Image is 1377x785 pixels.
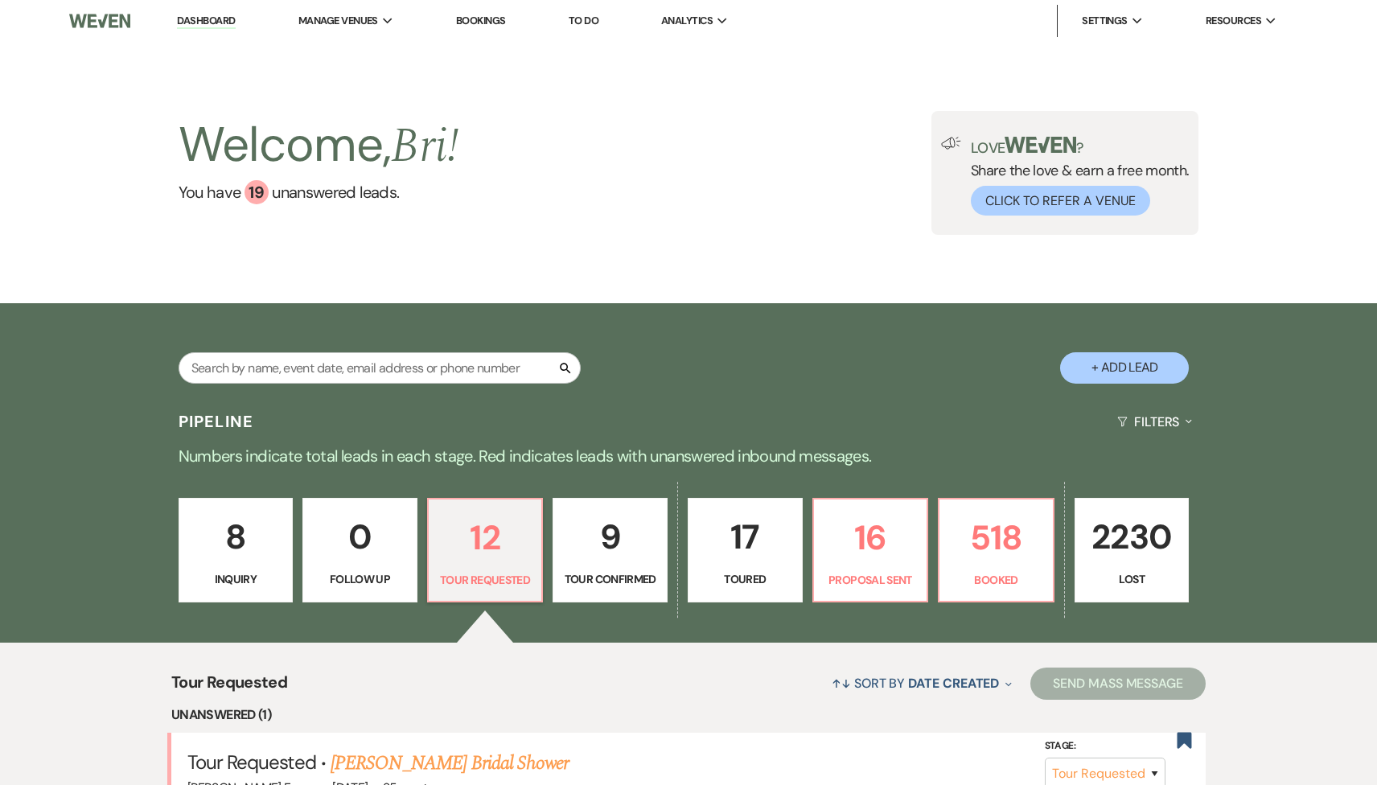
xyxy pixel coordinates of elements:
a: 8Inquiry [179,498,294,602]
div: 19 [245,180,269,204]
span: Manage Venues [298,13,378,29]
a: 16Proposal Sent [812,498,929,602]
a: Dashboard [177,14,235,29]
img: Weven Logo [69,4,130,38]
p: Toured [698,570,792,588]
li: Unanswered (1) [171,705,1206,725]
a: 17Toured [688,498,803,602]
a: You have 19 unanswered leads. [179,180,458,204]
div: Share the love & earn a free month. [961,137,1190,216]
p: Booked [949,571,1043,589]
span: Tour Requested [187,750,316,775]
img: weven-logo-green.svg [1005,137,1076,153]
p: Tour Confirmed [563,570,657,588]
p: Follow Up [313,570,407,588]
a: 2230Lost [1075,498,1190,602]
button: Sort By Date Created [825,662,1018,705]
a: Bookings [456,14,506,27]
span: Bri ! [391,109,458,183]
label: Stage: [1045,738,1165,755]
span: Analytics [661,13,713,29]
span: ↑↓ [832,675,851,692]
input: Search by name, event date, email address or phone number [179,352,581,384]
p: Inquiry [189,570,283,588]
p: 16 [824,511,918,565]
p: 9 [563,510,657,564]
span: Date Created [908,675,999,692]
span: Tour Requested [171,670,287,705]
h2: Welcome, [179,111,458,180]
a: 9Tour Confirmed [553,498,668,602]
p: Lost [1085,570,1179,588]
p: 17 [698,510,792,564]
p: Love ? [971,137,1190,155]
a: 0Follow Up [302,498,417,602]
span: Settings [1082,13,1128,29]
a: 12Tour Requested [427,498,544,602]
h3: Pipeline [179,410,254,433]
p: Numbers indicate total leads in each stage. Red indicates leads with unanswered inbound messages. [109,443,1268,469]
button: Filters [1111,401,1198,443]
button: Click to Refer a Venue [971,186,1150,216]
a: 518Booked [938,498,1054,602]
button: Send Mass Message [1030,668,1206,700]
a: To Do [569,14,598,27]
p: Tour Requested [438,571,532,589]
p: 0 [313,510,407,564]
p: Proposal Sent [824,571,918,589]
p: 12 [438,511,532,565]
p: 518 [949,511,1043,565]
p: 2230 [1085,510,1179,564]
p: 8 [189,510,283,564]
button: + Add Lead [1060,352,1189,384]
span: Resources [1206,13,1261,29]
img: loud-speaker-illustration.svg [941,137,961,150]
a: [PERSON_NAME] Bridal Shower [331,749,569,778]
